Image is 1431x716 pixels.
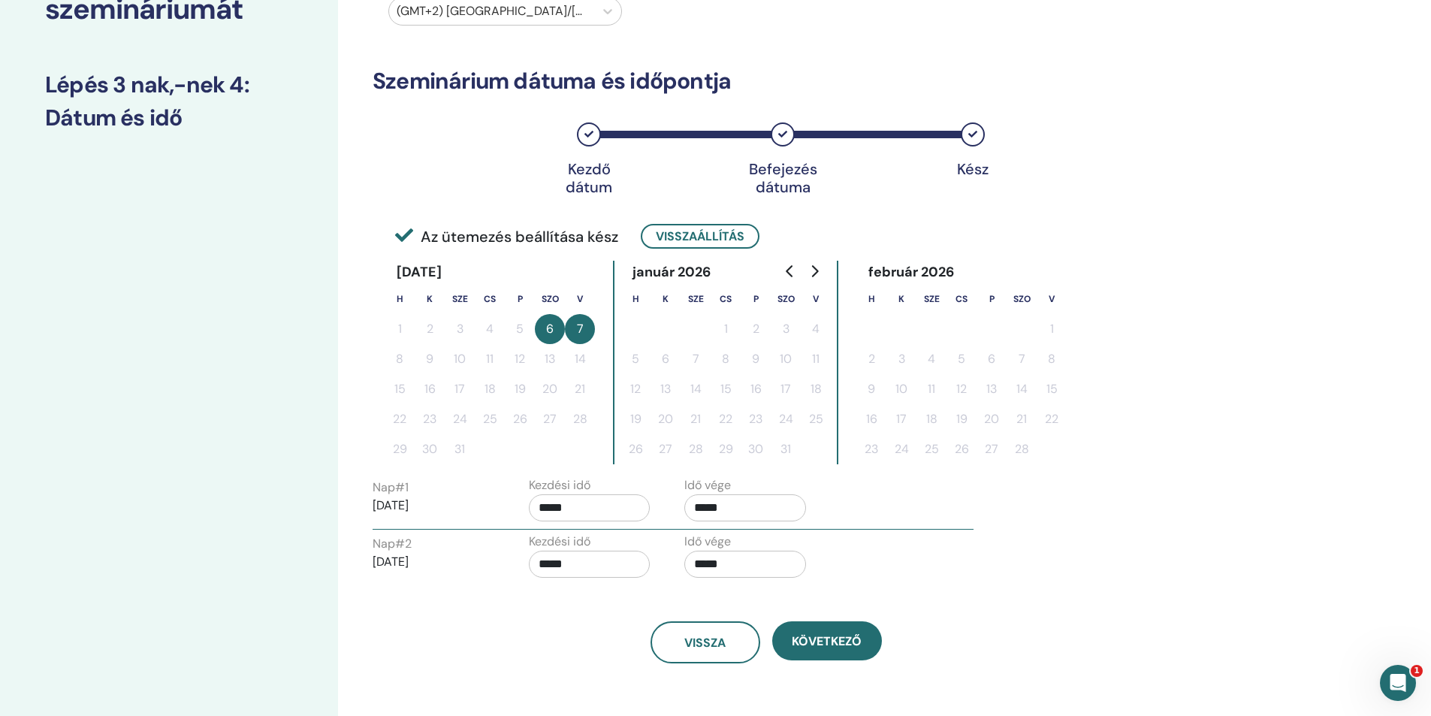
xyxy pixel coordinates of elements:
[771,404,801,434] button: 24
[977,434,1007,464] button: 27
[802,256,826,286] button: Go to next month
[505,284,535,314] th: péntek
[651,434,681,464] button: 27
[1037,344,1067,374] button: 8
[620,404,651,434] button: 19
[565,284,595,314] th: vasárnap
[565,374,595,404] button: 21
[886,404,916,434] button: 17
[1007,374,1037,404] button: 14
[505,344,535,374] button: 12
[373,68,1160,95] h3: Szeminárium dátuma és időpontja
[916,344,946,374] button: 4
[445,374,475,404] button: 17
[801,404,831,434] button: 25
[565,344,595,374] button: 14
[620,344,651,374] button: 5
[475,284,505,314] th: csütörtök
[651,344,681,374] button: 6
[977,404,1007,434] button: 20
[385,434,415,464] button: 29
[529,533,590,551] label: Kezdési idő
[651,404,681,434] button: 20
[711,404,741,434] button: 22
[684,635,726,651] span: Vissza
[565,314,595,344] button: 7
[1037,284,1067,314] th: vasárnap
[916,374,946,404] button: 11
[475,344,505,374] button: 11
[886,284,916,314] th: kedd
[711,344,741,374] button: 8
[445,434,475,464] button: 31
[856,344,886,374] button: 2
[1007,284,1037,314] th: szombat
[856,284,886,314] th: hétfő
[505,314,535,344] button: 5
[385,374,415,404] button: 15
[651,284,681,314] th: kedd
[535,374,565,404] button: 20
[801,344,831,374] button: 11
[771,344,801,374] button: 10
[445,404,475,434] button: 24
[415,314,445,344] button: 2
[778,256,802,286] button: Go to previous month
[771,434,801,464] button: 31
[856,434,886,464] button: 23
[792,633,862,649] span: Következő
[565,404,595,434] button: 28
[620,261,723,284] div: január 2026
[385,314,415,344] button: 1
[45,71,293,98] h3: Lépés 3 nak,-nek 4 :
[373,479,409,497] label: Nap # 1
[620,284,651,314] th: hétfő
[651,374,681,404] button: 13
[1037,374,1067,404] button: 15
[475,374,505,404] button: 18
[373,553,494,571] p: [DATE]
[801,284,831,314] th: vasárnap
[1007,344,1037,374] button: 7
[415,374,445,404] button: 16
[475,404,505,434] button: 25
[1380,665,1416,701] iframe: Intercom live chat
[373,535,412,553] label: Nap # 2
[977,284,1007,314] th: péntek
[1007,404,1037,434] button: 21
[529,476,590,494] label: Kezdési idő
[681,374,711,404] button: 14
[711,284,741,314] th: csütörtök
[385,344,415,374] button: 8
[651,621,760,663] button: Vissza
[856,261,967,284] div: február 2026
[445,344,475,374] button: 10
[946,434,977,464] button: 26
[946,404,977,434] button: 19
[711,314,741,344] button: 1
[916,404,946,434] button: 18
[373,497,494,515] p: [DATE]
[946,344,977,374] button: 5
[886,434,916,464] button: 24
[535,314,565,344] button: 6
[395,225,618,248] span: Az ütemezés beállítása kész
[1037,404,1067,434] button: 22
[772,621,882,660] button: Következő
[445,314,475,344] button: 3
[741,284,771,314] th: péntek
[711,434,741,464] button: 29
[475,314,505,344] button: 4
[711,374,741,404] button: 15
[385,261,454,284] div: [DATE]
[946,374,977,404] button: 12
[385,284,415,314] th: hétfő
[415,434,445,464] button: 30
[620,434,651,464] button: 26
[641,224,759,249] button: Visszaállítás
[935,160,1010,178] div: Kész
[684,533,731,551] label: Idő vége
[535,284,565,314] th: szombat
[741,404,771,434] button: 23
[801,374,831,404] button: 18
